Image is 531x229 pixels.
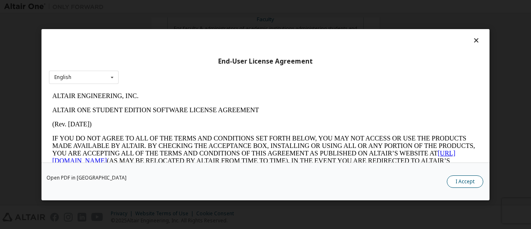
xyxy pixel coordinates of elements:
[46,175,127,180] a: Open PDF in [GEOGRAPHIC_DATA]
[54,75,71,80] div: English
[3,32,430,39] p: (Rev. [DATE])
[49,57,482,65] div: End-User License Agreement
[3,3,430,11] p: ALTAIR ENGINEERING, INC.
[447,175,483,187] button: I Accept
[3,46,430,106] p: IF YOU DO NOT AGREE TO ALL OF THE TERMS AND CONDITIONS SET FORTH BELOW, YOU MAY NOT ACCESS OR USE...
[3,17,430,25] p: ALTAIR ONE STUDENT EDITION SOFTWARE LICENSE AGREEMENT
[3,61,407,75] a: [URL][DOMAIN_NAME]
